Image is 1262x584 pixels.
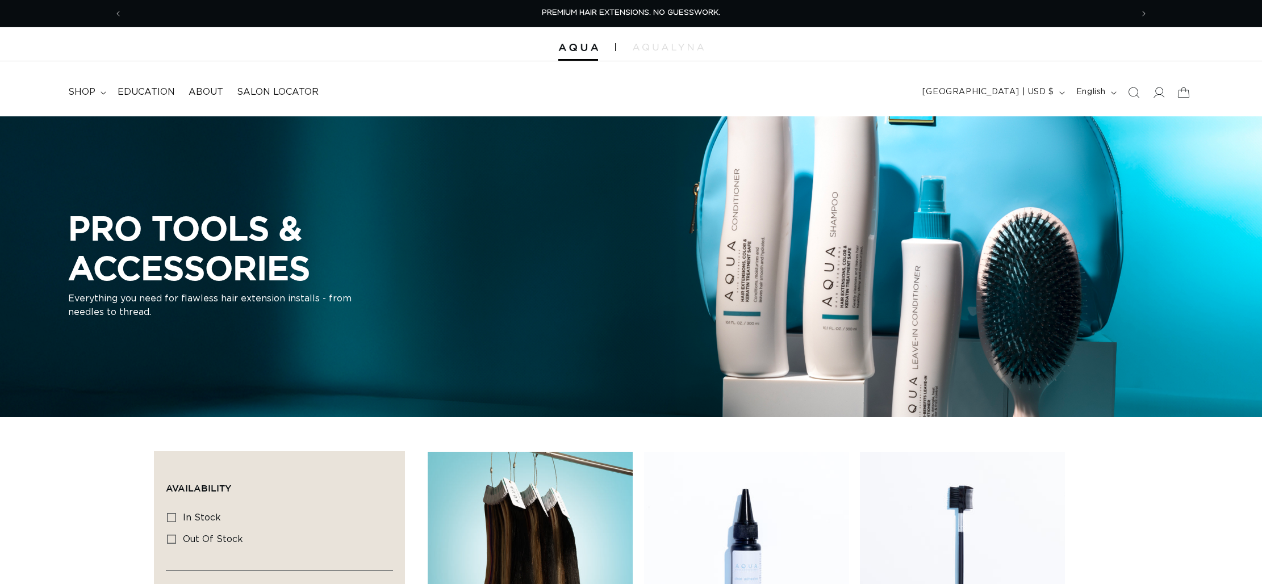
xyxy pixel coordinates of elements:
[68,86,95,98] span: shop
[633,44,704,51] img: aqualyna.com
[230,79,325,105] a: Salon Locator
[68,208,500,287] h2: PRO TOOLS & ACCESSORIES
[68,292,352,320] p: Everything you need for flawless hair extension installs - from needles to thread.
[542,9,720,16] span: PREMIUM HAIR EXTENSIONS. NO GUESSWORK.
[111,79,182,105] a: Education
[183,513,221,522] span: In stock
[1076,86,1106,98] span: English
[1121,80,1146,105] summary: Search
[558,44,598,52] img: Aqua Hair Extensions
[166,483,231,493] span: Availability
[922,86,1054,98] span: [GEOGRAPHIC_DATA] | USD $
[166,463,393,504] summary: Availability (0 selected)
[1131,3,1156,24] button: Next announcement
[189,86,223,98] span: About
[183,535,243,544] span: Out of stock
[1069,82,1121,103] button: English
[106,3,131,24] button: Previous announcement
[61,79,111,105] summary: shop
[237,86,319,98] span: Salon Locator
[916,82,1069,103] button: [GEOGRAPHIC_DATA] | USD $
[182,79,230,105] a: About
[118,86,175,98] span: Education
